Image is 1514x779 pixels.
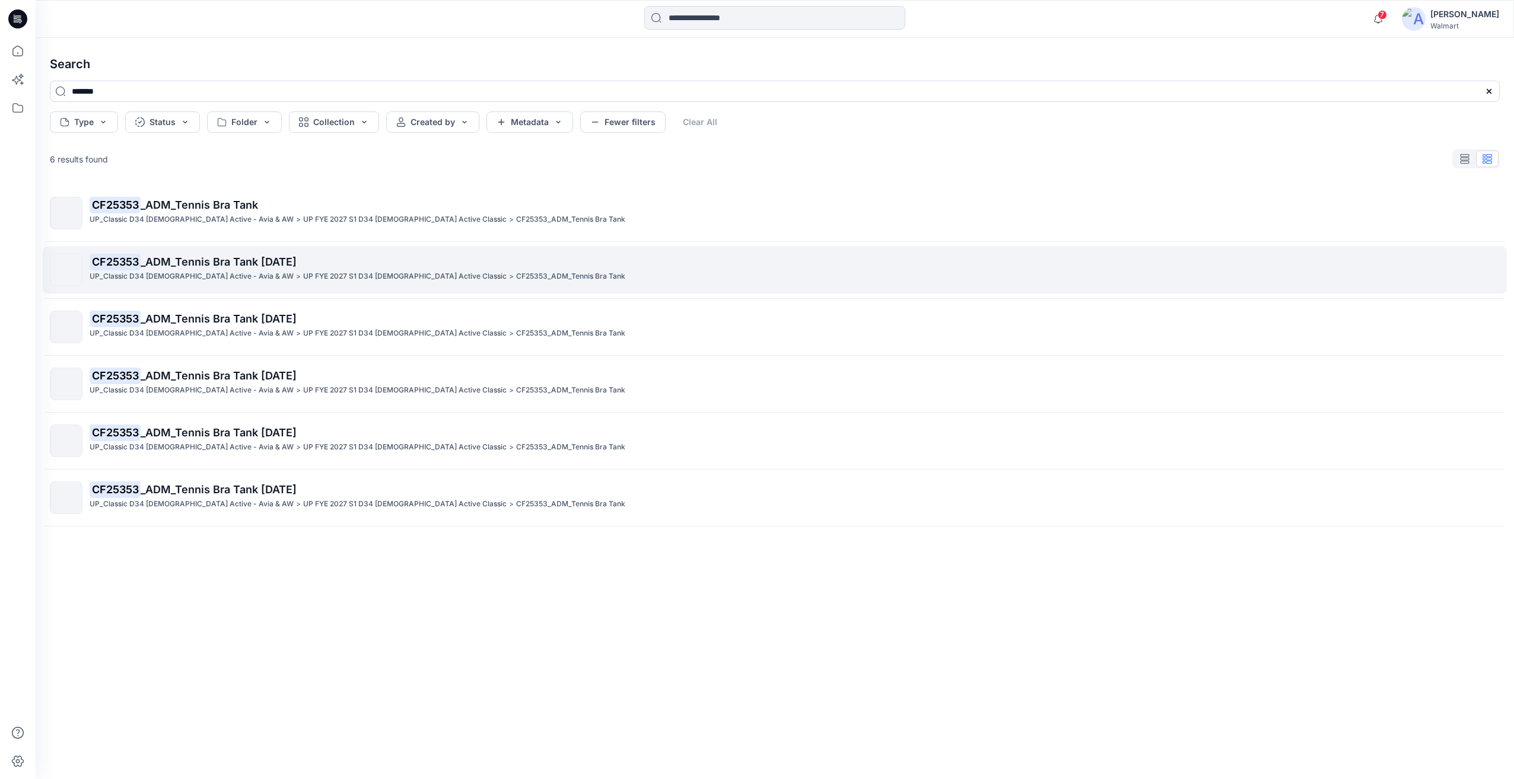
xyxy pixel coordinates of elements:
[141,312,297,325] span: _ADM_Tennis Bra Tank [DATE]
[50,153,108,165] p: 6 results found
[125,111,200,133] button: Status
[207,111,282,133] button: Folder
[486,111,573,133] button: Metadata
[1402,7,1426,31] img: avatar
[303,213,507,226] p: UP FYE 2027 S1 D34 Ladies Active Classic
[43,304,1507,350] a: CF25353_ADM_Tennis Bra Tank [DATE]UP_Classic D34 [DEMOGRAPHIC_DATA] Active - Avia & AW>UP FYE 202...
[516,384,625,397] p: CF25353_ADM_Tennis Bra Tank
[90,367,141,384] mark: CF25353
[296,213,301,226] p: >
[296,441,301,454] p: >
[509,327,514,340] p: >
[43,247,1507,293] a: CF25353_ADM_Tennis Bra Tank [DATE]UP_Classic D34 [DEMOGRAPHIC_DATA] Active - Avia & AW>UP FYE 202...
[43,360,1507,407] a: CF25353_ADM_Tennis Bra Tank [DATE]UP_Classic D34 [DEMOGRAPHIC_DATA] Active - Avia & AW>UP FYE 202...
[516,441,625,454] p: CF25353_ADM_Tennis Bra Tank
[289,111,379,133] button: Collection
[509,213,514,226] p: >
[90,441,294,454] p: UP_Classic D34 Ladies Active - Avia & AW
[303,441,507,454] p: UP FYE 2027 S1 D34 Ladies Active Classic
[303,327,507,340] p: UP FYE 2027 S1 D34 Ladies Active Classic
[141,369,297,382] span: _ADM_Tennis Bra Tank [DATE]
[141,426,297,439] span: _ADM_Tennis Bra Tank [DATE]
[580,111,666,133] button: Fewer filters
[141,199,258,211] span: _ADM_Tennis Bra Tank
[1430,7,1499,21] div: [PERSON_NAME]
[90,196,141,213] mark: CF25353
[516,270,625,283] p: CF25353_ADM_Tennis Bra Tank
[516,327,625,340] p: CF25353_ADM_Tennis Bra Tank
[1378,10,1387,20] span: 7
[90,270,294,283] p: UP_Classic D34 Ladies Active - Avia & AW
[50,111,118,133] button: Type
[509,384,514,397] p: >
[43,417,1507,464] a: CF25353_ADM_Tennis Bra Tank [DATE]UP_Classic D34 [DEMOGRAPHIC_DATA] Active - Avia & AW>UP FYE 202...
[43,190,1507,237] a: CF25353_ADM_Tennis Bra TankUP_Classic D34 [DEMOGRAPHIC_DATA] Active - Avia & AW>UP FYE 2027 S1 D3...
[509,441,514,454] p: >
[90,253,141,270] mark: CF25353
[90,384,294,397] p: UP_Classic D34 Ladies Active - Avia & AW
[516,498,625,510] p: CF25353_ADM_Tennis Bra Tank
[296,498,301,510] p: >
[90,424,141,440] mark: CF25353
[509,498,514,510] p: >
[90,310,141,327] mark: CF25353
[141,483,297,496] span: _ADM_Tennis Bra Tank [DATE]
[296,327,301,340] p: >
[303,498,507,510] p: UP FYE 2027 S1 D34 Ladies Active Classic
[141,256,297,268] span: _ADM_Tennis Bra Tank [DATE]
[90,213,294,226] p: UP_Classic D34 Ladies Active - Avia & AW
[386,111,479,133] button: Created by
[1430,21,1499,30] div: Walmart
[516,213,625,226] p: CF25353_ADM_Tennis Bra Tank
[296,384,301,397] p: >
[40,47,1509,81] h4: Search
[303,384,507,397] p: UP FYE 2027 S1 D34 Ladies Active Classic
[509,270,514,283] p: >
[303,270,507,283] p: UP FYE 2027 S1 D34 Ladies Active Classic
[43,474,1507,521] a: CF25353_ADM_Tennis Bra Tank [DATE]UP_Classic D34 [DEMOGRAPHIC_DATA] Active - Avia & AW>UP FYE 202...
[90,481,141,497] mark: CF25353
[296,270,301,283] p: >
[90,327,294,340] p: UP_Classic D34 Ladies Active - Avia & AW
[90,498,294,510] p: UP_Classic D34 Ladies Active - Avia & AW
